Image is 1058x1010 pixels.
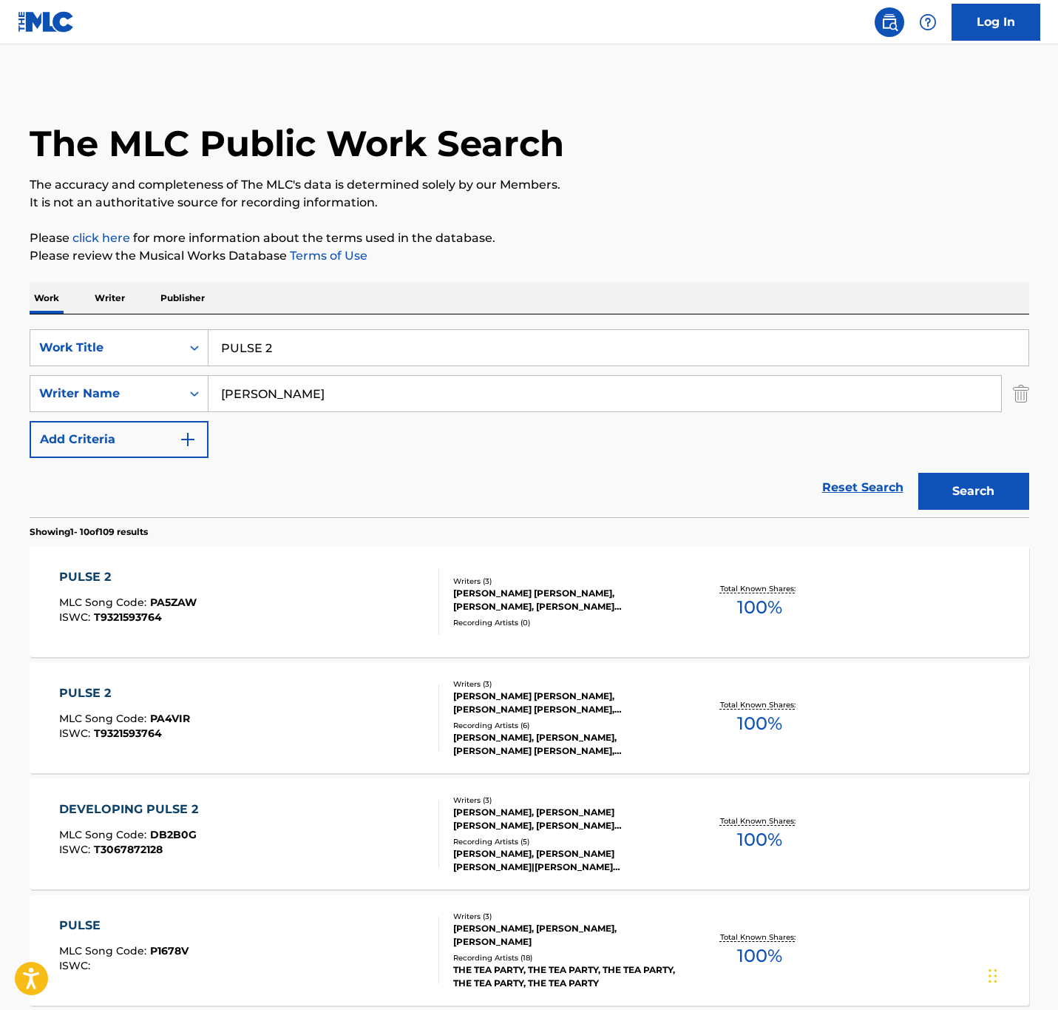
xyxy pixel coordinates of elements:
[918,473,1029,510] button: Search
[59,684,190,702] div: PULSE 2
[30,421,208,458] button: Add Criteria
[453,911,676,922] div: Writers ( 3 )
[72,231,130,245] a: click here
[30,176,1029,194] p: The accuracy and completeness of The MLC's data is determined solely by our Members.
[150,596,197,609] span: PA5ZAW
[453,806,676,832] div: [PERSON_NAME], [PERSON_NAME] [PERSON_NAME], [PERSON_NAME] [PERSON_NAME]
[59,610,94,624] span: ISWC :
[720,932,799,943] p: Total Known Shares:
[30,283,64,314] p: Work
[30,121,564,166] h1: The MLC Public Work Search
[913,7,943,37] div: Help
[150,712,190,725] span: PA4VIR
[737,826,782,853] span: 100 %
[30,247,1029,265] p: Please review the Musical Works Database
[919,13,937,31] img: help
[989,954,997,998] div: Drag
[59,917,189,935] div: PULSE
[156,283,209,314] p: Publisher
[815,471,911,504] a: Reset Search
[39,385,172,403] div: Writer Name
[453,576,676,587] div: Writers ( 3 )
[737,943,782,969] span: 100 %
[30,329,1029,517] form: Search Form
[737,710,782,737] span: 100 %
[1013,375,1029,412] img: Delete Criterion
[94,843,163,856] span: T3067872128
[39,339,172,357] div: Work Title
[453,963,676,990] div: THE TEA PARTY, THE TEA PARTY, THE TEA PARTY, THE TEA PARTY, THE TEA PARTY
[453,731,676,758] div: [PERSON_NAME], [PERSON_NAME],[PERSON_NAME] [PERSON_NAME],[PERSON_NAME] [PERSON_NAME], [PERSON_NAM...
[30,778,1029,889] a: DEVELOPING PULSE 2MLC Song Code:DB2B0GISWC:T3067872128Writers (3)[PERSON_NAME], [PERSON_NAME] [PE...
[59,828,150,841] span: MLC Song Code :
[59,596,150,609] span: MLC Song Code :
[18,11,75,33] img: MLC Logo
[59,959,94,972] span: ISWC :
[94,610,162,624] span: T9321593764
[287,249,367,263] a: Terms of Use
[984,939,1058,1010] iframe: Chat Widget
[720,699,799,710] p: Total Known Shares:
[59,843,94,856] span: ISWC :
[453,836,676,847] div: Recording Artists ( 5 )
[30,525,148,539] p: Showing 1 - 10 of 109 results
[30,229,1029,247] p: Please for more information about the terms used in the database.
[875,7,904,37] a: Public Search
[453,690,676,716] div: [PERSON_NAME] [PERSON_NAME], [PERSON_NAME] [PERSON_NAME], [PERSON_NAME]
[90,283,129,314] p: Writer
[59,944,150,957] span: MLC Song Code :
[453,952,676,963] div: Recording Artists ( 18 )
[453,795,676,806] div: Writers ( 3 )
[720,583,799,594] p: Total Known Shares:
[453,587,676,613] div: [PERSON_NAME] [PERSON_NAME], [PERSON_NAME], [PERSON_NAME] [PERSON_NAME]
[30,662,1029,773] a: PULSE 2MLC Song Code:PA4VIRISWC:T9321593764Writers (3)[PERSON_NAME] [PERSON_NAME], [PERSON_NAME] ...
[150,944,189,957] span: P1678V
[30,895,1029,1006] a: PULSEMLC Song Code:P1678VISWC:Writers (3)[PERSON_NAME], [PERSON_NAME], [PERSON_NAME]Recording Art...
[30,546,1029,657] a: PULSE 2MLC Song Code:PA5ZAWISWC:T9321593764Writers (3)[PERSON_NAME] [PERSON_NAME], [PERSON_NAME],...
[453,617,676,628] div: Recording Artists ( 0 )
[59,712,150,725] span: MLC Song Code :
[737,594,782,621] span: 100 %
[94,727,162,740] span: T9321593764
[952,4,1040,41] a: Log In
[881,13,898,31] img: search
[59,568,197,586] div: PULSE 2
[150,828,197,841] span: DB2B0G
[59,727,94,740] span: ISWC :
[179,431,197,448] img: 9d2ae6d4665cec9f34b9.svg
[30,194,1029,212] p: It is not an authoritative source for recording information.
[59,801,206,818] div: DEVELOPING PULSE 2
[720,815,799,826] p: Total Known Shares:
[453,720,676,731] div: Recording Artists ( 6 )
[453,922,676,949] div: [PERSON_NAME], [PERSON_NAME], [PERSON_NAME]
[453,847,676,874] div: [PERSON_NAME], [PERSON_NAME] [PERSON_NAME]|[PERSON_NAME] [PERSON_NAME]|[PERSON_NAME], [PERSON_NAM...
[453,679,676,690] div: Writers ( 3 )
